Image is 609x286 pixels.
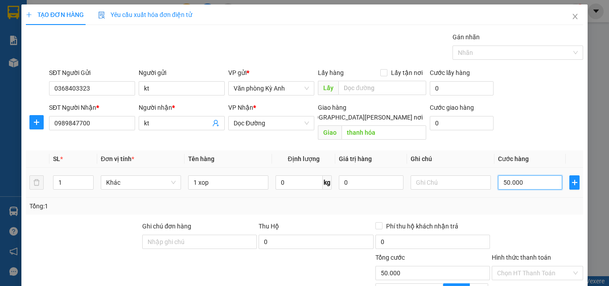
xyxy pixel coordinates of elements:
div: Người nhận [139,103,225,112]
span: Lấy hàng [318,69,344,76]
span: plus [570,179,579,186]
label: Cước lấy hàng [430,69,470,76]
div: SĐT Người Nhận [49,103,135,112]
button: plus [569,175,580,190]
span: Tổng cước [375,254,405,261]
span: Khác [106,176,176,189]
div: Tổng: 1 [29,201,236,211]
span: Thu Hộ [259,223,279,230]
button: plus [29,115,44,129]
img: icon [98,12,105,19]
span: Định lượng [288,155,319,162]
span: Giao hàng [318,104,346,111]
span: Giá trị hàng [339,155,372,162]
span: Phí thu hộ khách nhận trả [383,221,462,231]
span: plus [30,119,43,126]
div: Người gửi [139,68,225,78]
span: Giao [318,125,342,140]
button: delete [29,175,44,190]
span: Đơn vị tính [101,155,134,162]
span: close [572,13,579,20]
input: Ghi Chú [411,175,491,190]
input: Ghi chú đơn hàng [142,235,257,249]
input: Cước giao hàng [430,116,494,130]
span: [GEOGRAPHIC_DATA][PERSON_NAME] nơi [301,112,426,122]
input: VD: Bàn, Ghế [188,175,268,190]
span: Dọc Đường [234,116,309,130]
span: SL [53,155,60,162]
label: Ghi chú đơn hàng [142,223,191,230]
span: kg [323,175,332,190]
button: Close [563,4,588,29]
input: Dọc đường [338,81,426,95]
span: Văn phòng Kỳ Anh [234,82,309,95]
div: VP gửi [228,68,314,78]
label: Gán nhãn [453,33,480,41]
th: Ghi chú [407,150,494,168]
span: user-add [212,120,219,127]
span: VP Nhận [228,104,253,111]
input: Dọc đường [342,125,426,140]
span: Yêu cầu xuất hóa đơn điện tử [98,11,192,18]
input: 0 [339,175,403,190]
span: plus [26,12,32,18]
span: Lấy tận nơi [387,68,426,78]
span: TẠO ĐƠN HÀNG [26,11,84,18]
span: Lấy [318,81,338,95]
input: Cước lấy hàng [430,81,494,95]
span: Cước hàng [498,155,529,162]
label: Hình thức thanh toán [492,254,551,261]
div: SĐT Người Gửi [49,68,135,78]
span: Tên hàng [188,155,214,162]
label: Cước giao hàng [430,104,474,111]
